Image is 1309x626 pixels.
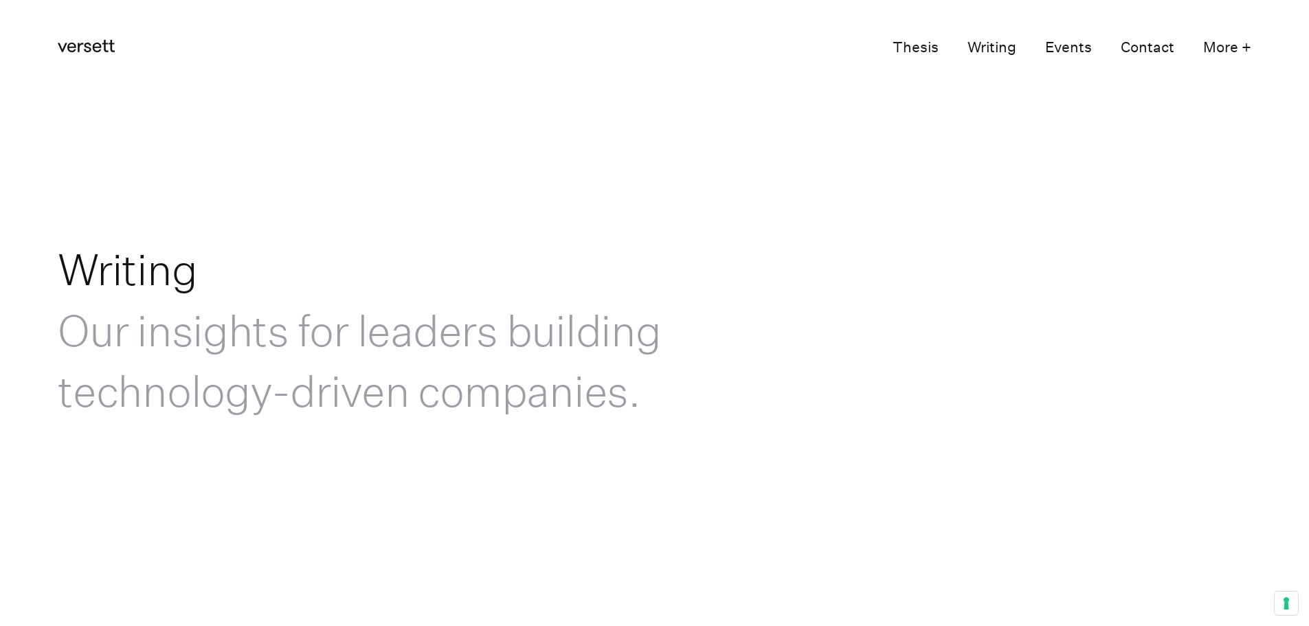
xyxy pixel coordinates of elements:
button: More + [1203,34,1251,62]
span: Our insights for leaders building technology-driven companies. [58,305,660,416]
a: Contact [1121,34,1174,62]
a: Thesis [893,34,939,62]
a: Events [1045,34,1092,62]
h1: Writing [58,239,751,421]
button: Your consent preferences for tracking technologies [1275,592,1298,615]
a: Writing [967,34,1016,62]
